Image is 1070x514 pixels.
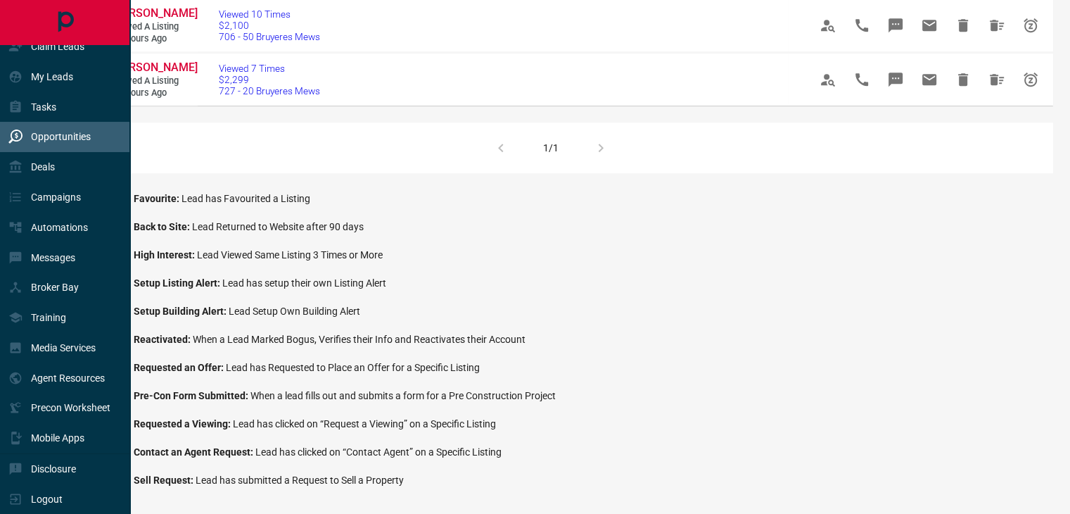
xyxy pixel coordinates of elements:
[113,33,197,45] span: 15 hours ago
[113,6,197,21] a: [PERSON_NAME]
[222,277,386,289] span: Lead has setup their own Listing Alert
[219,74,320,85] span: $2,299
[219,85,320,96] span: 727 - 20 Bruyeres Mews
[229,306,360,317] span: Lead Setup Own Building Alert
[912,8,946,42] span: Email
[134,334,193,345] span: Reactivated
[134,277,222,289] span: Setup Listing Alert
[980,63,1014,96] span: Hide All from Parikshit Patil
[219,63,320,74] span: Viewed 7 Times
[1014,8,1047,42] span: Snooze
[192,221,364,232] span: Lead Returned to Website after 90 days
[113,6,198,20] span: [PERSON_NAME]
[811,8,845,42] span: View Profile
[113,21,197,33] span: Viewed a Listing
[113,61,198,74] span: [PERSON_NAME]
[980,8,1014,42] span: Hide All from Parikshit Patil
[250,390,556,401] span: When a lead fills out and submits a form for a Pre Construction Project
[946,63,980,96] span: Hide
[946,8,980,42] span: Hide
[845,8,879,42] span: Call
[134,249,197,261] span: High Interest
[1014,63,1047,96] span: Snooze
[134,446,255,458] span: Contact an Agent Request
[113,75,197,87] span: Viewed a Listing
[879,8,912,42] span: Message
[879,63,912,96] span: Message
[226,362,480,373] span: Lead has Requested to Place an Offer for a Specific Listing
[912,63,946,96] span: Email
[845,63,879,96] span: Call
[193,334,526,345] span: When a Lead Marked Bogus, Verifies their Info and Reactivates their Account
[255,446,502,458] span: Lead has clicked on “Contact Agent” on a Specific Listing
[134,221,192,232] span: Back to Site
[134,362,226,373] span: Requested an Offer
[134,475,196,486] span: Sell Request
[181,193,310,204] span: Lead has Favourited a Listing
[543,142,559,153] div: 1/1
[134,193,181,204] span: Favourite
[219,8,320,20] span: Viewed 10 Times
[134,390,250,401] span: Pre-Con Form Submitted
[113,87,197,99] span: 15 hours ago
[811,63,845,96] span: View Profile
[219,63,320,96] a: Viewed 7 Times$2,299727 - 20 Bruyeres Mews
[219,8,320,42] a: Viewed 10 Times$2,100706 - 50 Bruyeres Mews
[196,475,404,486] span: Lead has submitted a Request to Sell a Property
[219,31,320,42] span: 706 - 50 Bruyeres Mews
[197,249,383,261] span: Lead Viewed Same Listing 3 Times or More
[233,418,496,430] span: Lead has clicked on “Request a Viewing” on a Specific Listing
[134,306,229,317] span: Setup Building Alert
[113,61,197,75] a: [PERSON_NAME]
[134,418,233,430] span: Requested a Viewing
[219,20,320,31] span: $2,100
